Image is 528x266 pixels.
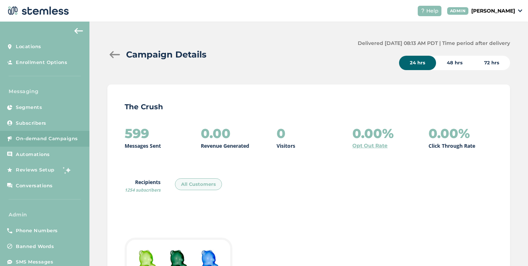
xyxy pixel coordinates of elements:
label: Recipients [125,178,161,193]
img: icon-help-white-03924b79.svg [421,9,425,13]
span: Subscribers [16,120,46,127]
h2: 0 [277,126,286,141]
p: Click Through Rate [429,142,475,150]
span: Automations [16,151,50,158]
div: 24 hrs [399,56,436,70]
h2: Campaign Details [126,48,207,61]
span: Reviews Setup [16,166,55,174]
p: Revenue Generated [201,142,249,150]
p: The Crush [125,102,493,112]
img: logo-dark-0685b13c.svg [6,4,69,18]
span: Phone Numbers [16,227,58,234]
span: Segments [16,104,42,111]
span: Locations [16,43,41,50]
p: [PERSON_NAME] [471,7,515,15]
div: 48 hrs [436,56,473,70]
p: Visitors [277,142,295,150]
h2: 0.00% [352,126,394,141]
img: icon_down-arrow-small-66adaf34.svg [518,9,522,12]
span: Enrollment Options [16,59,67,66]
img: glitter-stars-b7820f95.gif [60,163,74,177]
label: Delivered [DATE] 08:13 AM PDT | Time period after delivery [358,40,510,47]
span: SMS Messages [16,258,53,266]
h2: 0.00 [201,126,231,141]
h2: 0.00% [429,126,470,141]
div: 72 hrs [473,56,510,70]
a: Opt Out Rate [352,142,388,150]
div: ADMIN [447,7,469,15]
p: Messages Sent [125,142,161,150]
iframe: Chat Widget [492,231,528,266]
h2: 599 [125,126,149,141]
span: On-demand Campaigns [16,135,78,142]
span: 1254 subscribers [125,187,161,193]
span: Conversations [16,182,53,189]
img: icon-arrow-back-accent-c549486e.svg [74,28,83,34]
span: Banned Words [16,243,54,250]
span: Help [426,7,439,15]
div: All Customers [175,178,222,191]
